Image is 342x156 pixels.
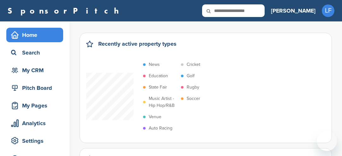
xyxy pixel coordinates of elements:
[187,61,200,68] p: Cricket
[8,7,123,15] a: SponsorPitch
[6,63,63,78] a: My CRM
[9,118,63,129] div: Analytics
[6,28,63,42] a: Home
[9,135,63,147] div: Settings
[149,61,160,68] p: News
[9,82,63,94] div: Pitch Board
[187,84,199,91] p: Rugby
[187,72,195,79] p: Golf
[9,47,63,58] div: Search
[322,4,334,17] span: LF
[317,131,337,151] iframe: Button to launch messaging window
[9,100,63,111] div: My Pages
[9,29,63,41] div: Home
[149,72,168,79] p: Education
[6,98,63,113] a: My Pages
[6,134,63,148] a: Settings
[6,81,63,95] a: Pitch Board
[6,116,63,130] a: Analytics
[149,95,178,109] p: Music Artist - Hip Hop/R&B
[98,39,177,48] h2: Recently active property types
[149,84,167,91] p: State Fair
[187,95,200,102] p: Soccer
[149,113,161,120] p: Venue
[271,4,315,18] a: [PERSON_NAME]
[149,125,172,132] p: Auto Racing
[271,6,315,15] h3: [PERSON_NAME]
[6,45,63,60] a: Search
[9,65,63,76] div: My CRM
